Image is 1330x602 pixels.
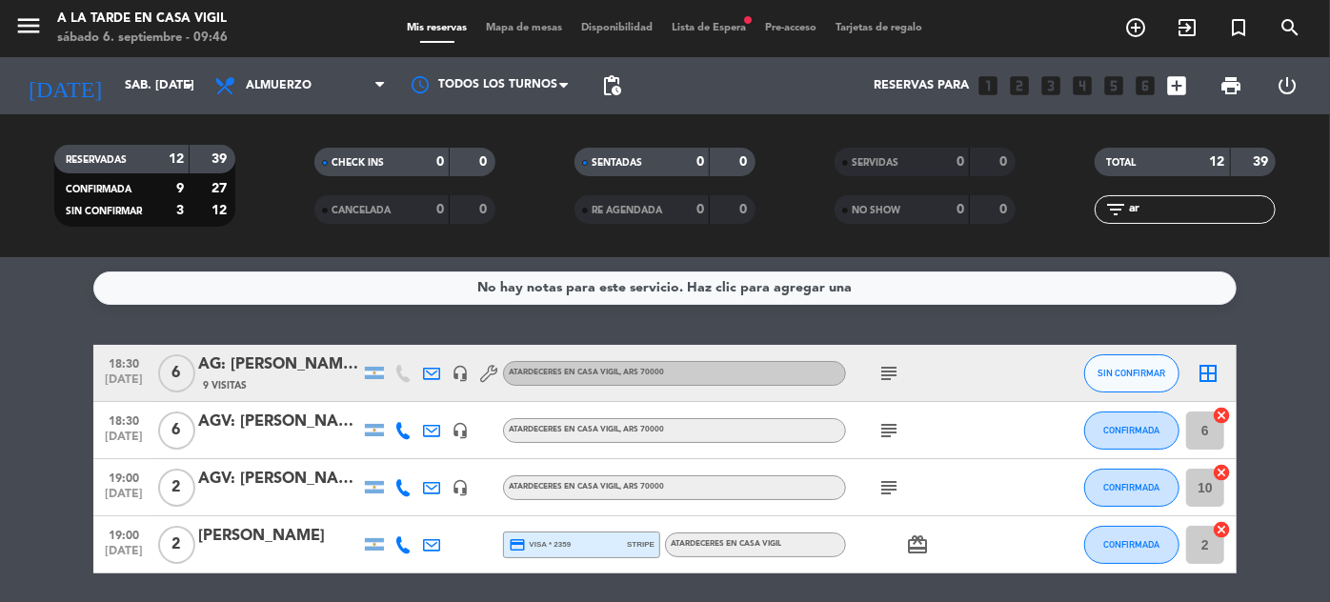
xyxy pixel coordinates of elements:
[198,352,360,377] div: AG: [PERSON_NAME] X6/ AYMARA
[1084,526,1179,564] button: CONFIRMADA
[176,204,184,217] strong: 3
[573,23,663,33] span: Disponibilidad
[592,158,642,168] span: SENTADAS
[14,11,43,47] button: menu
[1101,73,1126,98] i: looks_5
[212,182,231,195] strong: 27
[158,469,195,507] span: 2
[1227,16,1250,39] i: turned_in_not
[158,411,195,450] span: 6
[100,409,148,431] span: 18:30
[176,182,184,195] strong: 9
[740,155,752,169] strong: 0
[158,526,195,564] span: 2
[957,155,964,169] strong: 0
[100,373,148,395] span: [DATE]
[877,419,900,442] i: subject
[1212,520,1231,539] i: cancel
[852,158,898,168] span: SERVIDAS
[1219,74,1242,97] span: print
[100,431,148,452] span: [DATE]
[1212,406,1231,425] i: cancel
[452,365,469,382] i: headset_mic
[1124,16,1147,39] i: add_circle_outline
[57,10,228,29] div: A la tarde en Casa Vigil
[212,152,231,166] strong: 39
[509,536,526,553] i: credit_card
[619,483,664,491] span: , ARS 70000
[1104,539,1160,550] span: CONFIRMADA
[14,11,43,40] i: menu
[1104,425,1160,435] span: CONFIRMADA
[66,207,142,216] span: SIN CONFIRMAR
[1007,73,1032,98] i: looks_two
[1084,354,1179,392] button: SIN CONFIRMAR
[1259,57,1316,114] div: LOG OUT
[1164,73,1189,98] i: add_box
[696,203,704,216] strong: 0
[906,533,929,556] i: card_giftcard
[827,23,933,33] span: Tarjetas de regalo
[1106,158,1136,168] span: TOTAL
[452,422,469,439] i: headset_mic
[1212,463,1231,482] i: cancel
[1197,362,1219,385] i: border_all
[246,79,312,92] span: Almuerzo
[398,23,477,33] span: Mis reservas
[1253,155,1272,169] strong: 39
[57,29,228,48] div: sábado 6. septiembre - 09:46
[1084,469,1179,507] button: CONFIRMADA
[1276,74,1299,97] i: power_settings_new
[158,354,195,392] span: 6
[198,467,360,492] div: AGV: [PERSON_NAME]
[509,426,664,433] span: ATARDECERES EN CASA VIGIL
[600,74,623,97] span: pending_actions
[1210,155,1225,169] strong: 12
[663,23,756,33] span: Lista de Espera
[1000,155,1012,169] strong: 0
[1176,16,1199,39] i: exit_to_app
[436,155,444,169] strong: 0
[100,488,148,510] span: [DATE]
[198,410,360,434] div: AGV: [PERSON_NAME]
[1127,199,1275,220] input: Filtrar por nombre...
[14,65,115,107] i: [DATE]
[478,277,853,299] div: No hay notas para este servicio. Haz clic para agregar una
[509,369,664,376] span: ATARDECERES EN CASA VIGIL
[212,204,231,217] strong: 12
[1038,73,1063,98] i: looks_3
[203,378,247,393] span: 9 Visitas
[332,206,391,215] span: CANCELADA
[1133,73,1158,98] i: looks_6
[509,536,571,553] span: visa * 2359
[671,540,781,548] span: ATARDECERES EN CASA VIGIL
[740,203,752,216] strong: 0
[66,155,127,165] span: RESERVADAS
[957,203,964,216] strong: 0
[976,73,1000,98] i: looks_one
[100,545,148,567] span: [DATE]
[696,155,704,169] strong: 0
[100,523,148,545] span: 19:00
[877,476,900,499] i: subject
[100,351,148,373] span: 18:30
[198,524,360,549] div: [PERSON_NAME]
[1104,198,1127,221] i: filter_list
[436,203,444,216] strong: 0
[479,155,491,169] strong: 0
[756,23,827,33] span: Pre-acceso
[169,152,184,166] strong: 12
[177,74,200,97] i: arrow_drop_down
[1104,482,1160,492] span: CONFIRMADA
[1070,73,1095,98] i: looks_4
[509,483,664,491] span: ATARDECERES EN CASA VIGIL
[874,79,969,93] span: Reservas para
[619,426,664,433] span: , ARS 70000
[852,206,900,215] span: NO SHOW
[477,23,573,33] span: Mapa de mesas
[1000,203,1012,216] strong: 0
[877,362,900,385] i: subject
[100,466,148,488] span: 19:00
[1084,411,1179,450] button: CONFIRMADA
[592,206,662,215] span: RE AGENDADA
